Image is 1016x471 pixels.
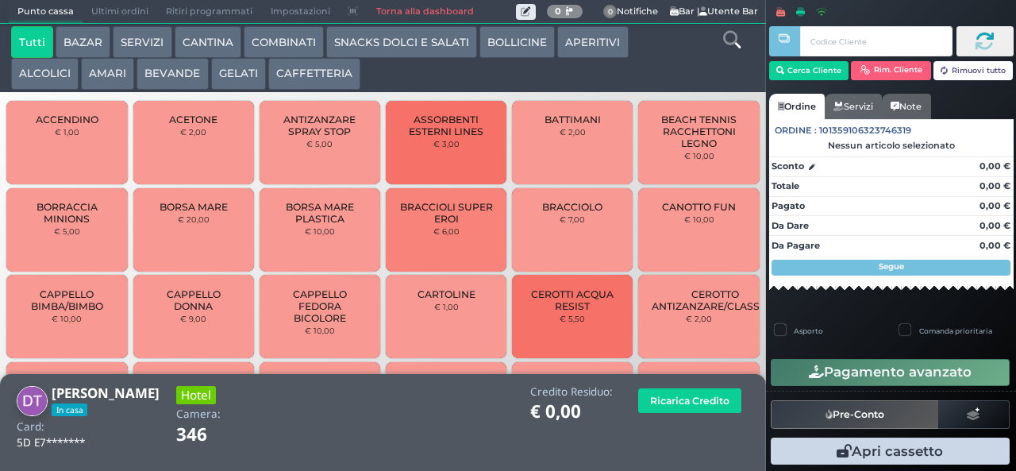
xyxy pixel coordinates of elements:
[160,201,228,213] span: BORSA MARE
[560,214,585,224] small: € 7,00
[775,124,817,137] span: Ordine :
[979,240,1010,251] strong: 0,00 €
[11,26,53,58] button: Tutti
[525,288,620,312] span: CEROTTI ACQUA RESIST
[794,326,823,336] label: Asporto
[113,26,171,58] button: SERVIZI
[545,114,601,125] span: BATTIMANI
[979,220,1010,231] strong: 0,00 €
[772,220,809,231] strong: Da Dare
[36,114,98,125] span: ACCENDINO
[56,26,110,58] button: BAZAR
[244,26,324,58] button: COMBINATI
[418,288,475,300] span: CARTOLINE
[273,288,368,324] span: CAPPELLO FEDORA BICOLORE
[769,140,1014,151] div: Nessun articolo selezionato
[772,240,820,251] strong: Da Pagare
[52,314,82,323] small: € 10,00
[638,388,741,413] button: Ricarica Credito
[176,386,216,404] h3: Hotel
[652,114,746,149] span: BEACH TENNIS RACCHETTONI LEGNO
[273,114,368,137] span: ANTIZANZARE SPRAY STOP
[52,403,87,416] span: In casa
[326,26,477,58] button: SNACKS DOLCI E SALATI
[919,326,992,336] label: Comanda prioritaria
[769,61,849,80] button: Cerca Cliente
[819,124,911,137] span: 101359106323746319
[399,114,494,137] span: ASSORBENTI ESTERNI LINES
[9,1,83,23] span: Punto cassa
[137,58,208,90] button: BEVANDE
[305,226,335,236] small: € 10,00
[175,26,241,58] button: CANTINA
[684,151,714,160] small: € 10,00
[772,160,804,173] strong: Sconto
[530,386,613,398] h4: Credito Residuo:
[479,26,555,58] button: BOLLICINE
[83,1,157,23] span: Ultimi ordini
[686,314,712,323] small: € 2,00
[684,214,714,224] small: € 10,00
[979,180,1010,191] strong: 0,00 €
[652,288,778,312] span: CEROTTO ANTIZANZARE/CLASSICO
[399,201,494,225] span: BRACCIOLI SUPER EROI
[433,226,460,236] small: € 6,00
[772,200,805,211] strong: Pagato
[262,1,339,23] span: Impostazioni
[433,139,460,149] small: € 3,00
[434,302,459,311] small: € 1,00
[560,127,586,137] small: € 2,00
[851,61,931,80] button: Rim. Cliente
[979,160,1010,172] strong: 0,00 €
[20,201,114,225] span: BORRACCIA MINIONS
[772,180,799,191] strong: Totale
[662,201,736,213] span: CANOTTO FUN
[542,201,602,213] span: BRACCIOLO
[603,5,618,19] span: 0
[555,6,561,17] b: 0
[557,26,628,58] button: APERITIVI
[771,400,939,429] button: Pre-Conto
[52,384,160,402] b: [PERSON_NAME]
[81,58,134,90] button: AMARI
[771,438,1010,465] button: Apri cassetto
[180,127,206,137] small: € 2,00
[560,314,585,323] small: € 5,50
[180,314,206,323] small: € 9,00
[211,58,266,90] button: GELATI
[176,425,252,445] h1: 346
[20,288,114,312] span: CAPPELLO BIMBA/BIMBO
[146,288,241,312] span: CAPPELLO DONNA
[157,1,261,23] span: Ritiri programmati
[273,201,368,225] span: BORSA MARE PLASTICA
[769,94,825,119] a: Ordine
[933,61,1014,80] button: Rimuovi tutto
[882,94,930,119] a: Note
[530,402,613,422] h1: € 0,00
[825,94,882,119] a: Servizi
[17,421,44,433] h4: Card:
[55,127,79,137] small: € 1,00
[367,1,482,23] a: Torna alla dashboard
[17,386,48,417] img: DESI TORO
[879,261,904,272] strong: Segue
[306,139,333,149] small: € 5,00
[771,359,1010,386] button: Pagamento avanzato
[268,58,360,90] button: CAFFETTERIA
[800,26,952,56] input: Codice Cliente
[169,114,217,125] span: ACETONE
[979,200,1010,211] strong: 0,00 €
[176,408,221,420] h4: Camera:
[11,58,79,90] button: ALCOLICI
[178,214,210,224] small: € 20,00
[305,326,335,335] small: € 10,00
[54,226,80,236] small: € 5,00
